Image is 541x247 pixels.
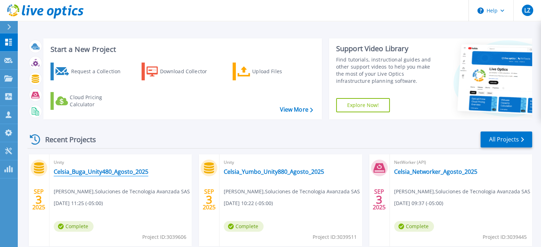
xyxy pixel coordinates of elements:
[372,187,386,213] div: SEP 2025
[71,64,128,79] div: Request a Collection
[32,187,46,213] div: SEP 2025
[202,187,216,213] div: SEP 2025
[224,168,324,175] a: Celsia_Yumbo_Unity880_Agosto_2025
[394,199,443,207] span: [DATE] 09:37 (-05:00)
[54,221,94,232] span: Complete
[252,64,309,79] div: Upload Files
[336,56,438,85] div: Find tutorials, instructional guides and other support videos to help you make the most of your L...
[233,63,312,80] a: Upload Files
[376,197,382,203] span: 3
[394,188,530,195] span: [PERSON_NAME] , Soluciones de Tecnologia Avanzada SAS
[524,7,530,13] span: LZ
[54,159,187,166] span: Unity
[280,106,313,113] a: View More
[36,197,42,203] span: 3
[481,131,532,147] a: All Projects
[142,63,221,80] a: Download Collector
[224,159,357,166] span: Unity
[313,233,357,241] span: Project ID: 3039511
[51,92,130,110] a: Cloud Pricing Calculator
[224,199,273,207] span: [DATE] 10:22 (-05:00)
[394,168,477,175] a: Celsia_Networker_Agosto_2025
[206,197,212,203] span: 3
[336,98,390,112] a: Explore Now!
[70,94,127,108] div: Cloud Pricing Calculator
[54,168,148,175] a: Celsia_Buga_Unity480_Agosto_2025
[54,188,190,195] span: [PERSON_NAME] , Soluciones de Tecnologia Avanzada SAS
[160,64,217,79] div: Download Collector
[224,221,264,232] span: Complete
[483,233,527,241] span: Project ID: 3039445
[27,131,106,148] div: Recent Projects
[54,199,103,207] span: [DATE] 11:25 (-05:00)
[142,233,186,241] span: Project ID: 3039606
[51,63,130,80] a: Request a Collection
[224,188,360,195] span: [PERSON_NAME] , Soluciones de Tecnologia Avanzada SAS
[51,45,313,53] h3: Start a New Project
[336,44,438,53] div: Support Video Library
[394,221,434,232] span: Complete
[394,159,528,166] span: NetWorker (API)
